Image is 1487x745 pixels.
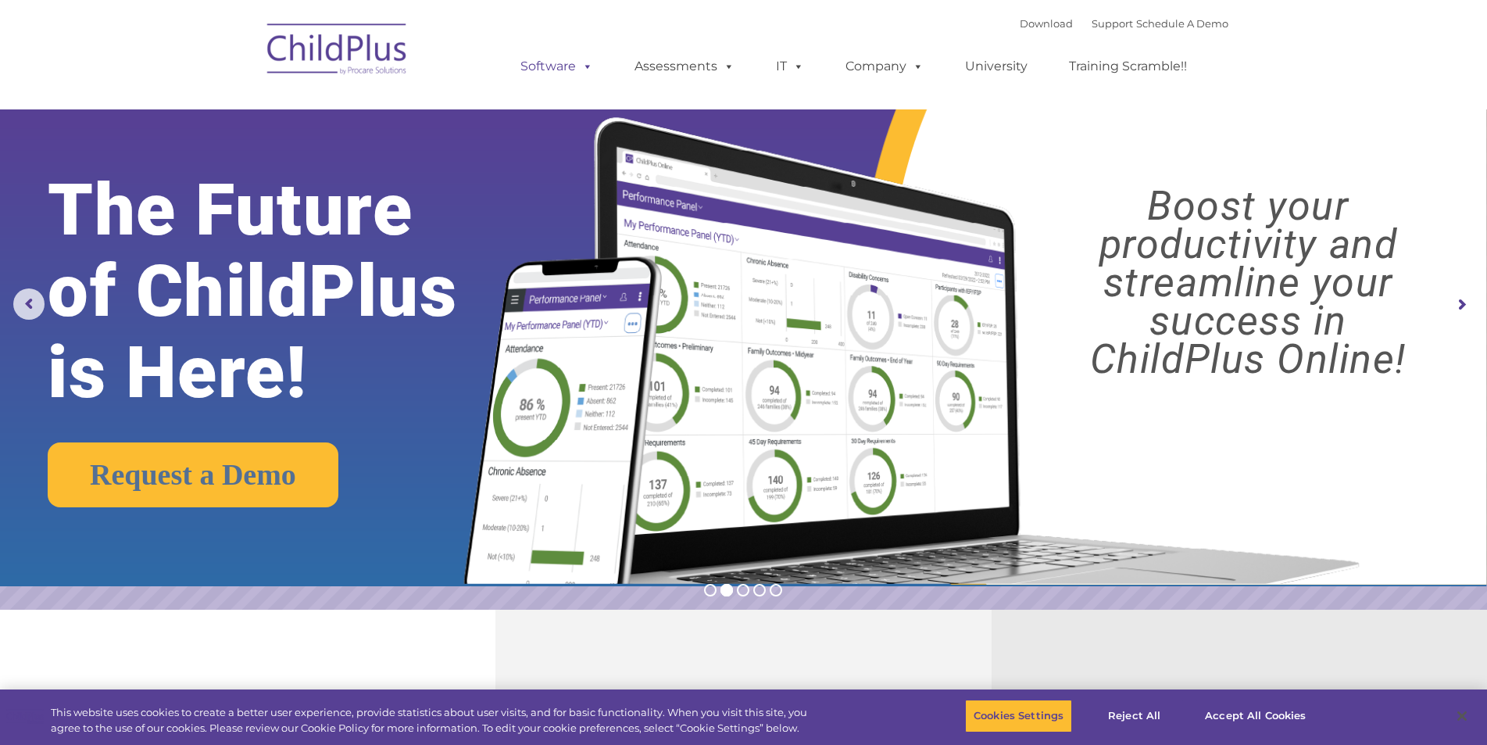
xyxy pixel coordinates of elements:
[1085,700,1183,732] button: Reject All
[217,167,284,179] span: Phone number
[830,51,939,82] a: Company
[1020,17,1228,30] font: |
[1053,51,1203,82] a: Training Scramble!!
[1136,17,1228,30] a: Schedule A Demo
[1092,17,1133,30] a: Support
[505,51,609,82] a: Software
[965,700,1072,732] button: Cookies Settings
[1196,700,1314,732] button: Accept All Cookies
[760,51,820,82] a: IT
[949,51,1043,82] a: University
[1445,699,1479,733] button: Close
[1020,17,1073,30] a: Download
[51,705,818,736] div: This website uses cookies to create a better user experience, provide statistics about user visit...
[619,51,750,82] a: Assessments
[48,442,338,507] a: Request a Demo
[259,13,416,91] img: ChildPlus by Procare Solutions
[217,103,265,115] span: Last name
[48,170,523,414] rs-layer: The Future of ChildPlus is Here!
[1028,187,1469,378] rs-layer: Boost your productivity and streamline your success in ChildPlus Online!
